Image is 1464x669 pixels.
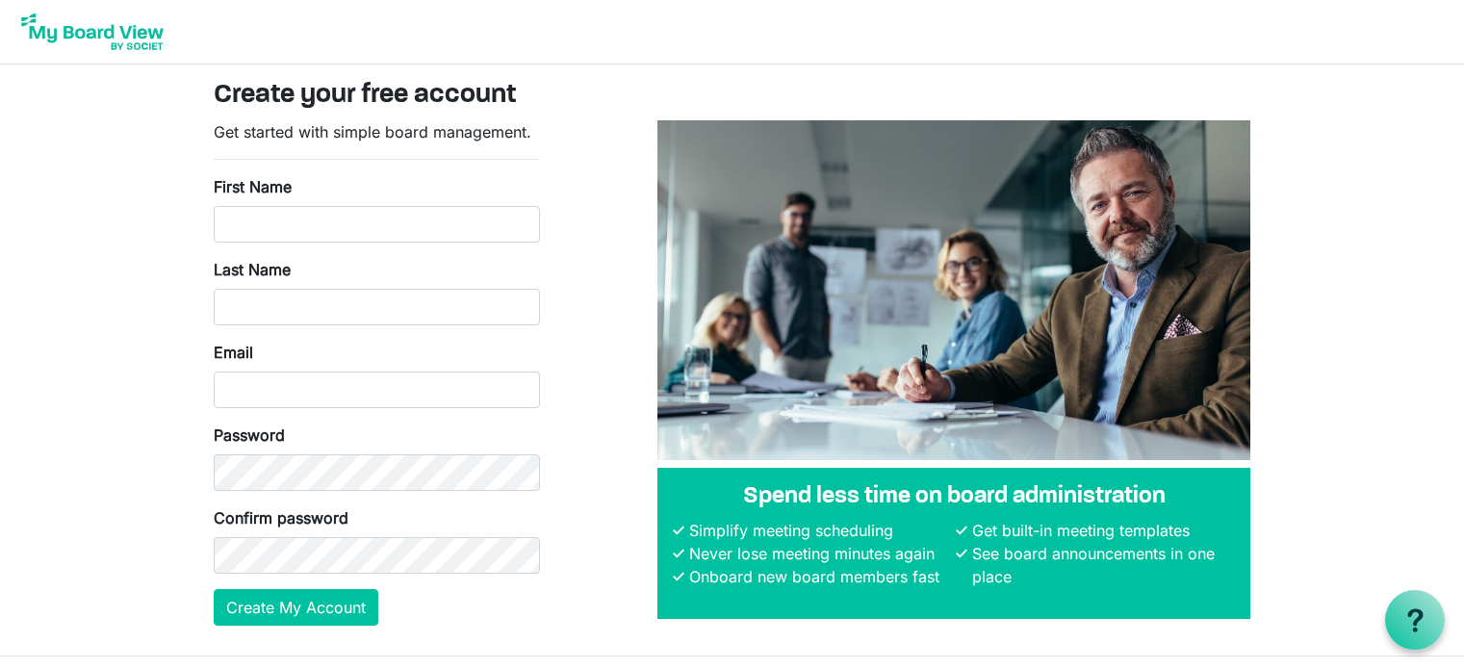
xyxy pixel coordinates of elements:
h3: Create your free account [214,80,1251,113]
label: Confirm password [214,506,348,529]
img: A photograph of board members sitting at a table [657,120,1250,460]
li: Never lose meeting minutes again [684,542,952,565]
span: Get started with simple board management. [214,122,531,142]
button: Create My Account [214,589,378,626]
li: Simplify meeting scheduling [684,519,952,542]
label: Last Name [214,258,291,281]
h4: Spend less time on board administration [673,483,1235,511]
img: My Board View Logo [15,8,169,56]
label: First Name [214,175,292,198]
label: Password [214,424,285,447]
label: Email [214,341,253,364]
li: See board announcements in one place [967,542,1235,588]
li: Get built-in meeting templates [967,519,1235,542]
li: Onboard new board members fast [684,565,952,588]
